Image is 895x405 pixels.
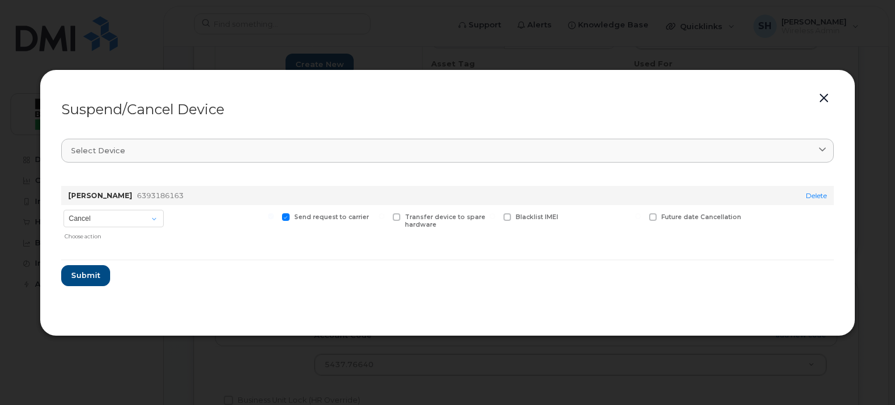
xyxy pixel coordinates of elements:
span: 6393186163 [137,191,184,200]
span: Send request to carrier [294,213,369,221]
input: Transfer device to spare hardware [379,213,385,219]
span: Future date Cancellation [661,213,741,221]
span: Blacklist IMEI [516,213,558,221]
input: Send request to carrier [268,213,274,219]
a: Delete [806,191,827,200]
input: Blacklist IMEI [489,213,495,219]
div: Suspend/Cancel Device [61,103,834,117]
span: Transfer device to spare hardware [405,213,485,228]
div: Choose action [65,228,164,241]
input: Future date Cancellation [635,213,641,219]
